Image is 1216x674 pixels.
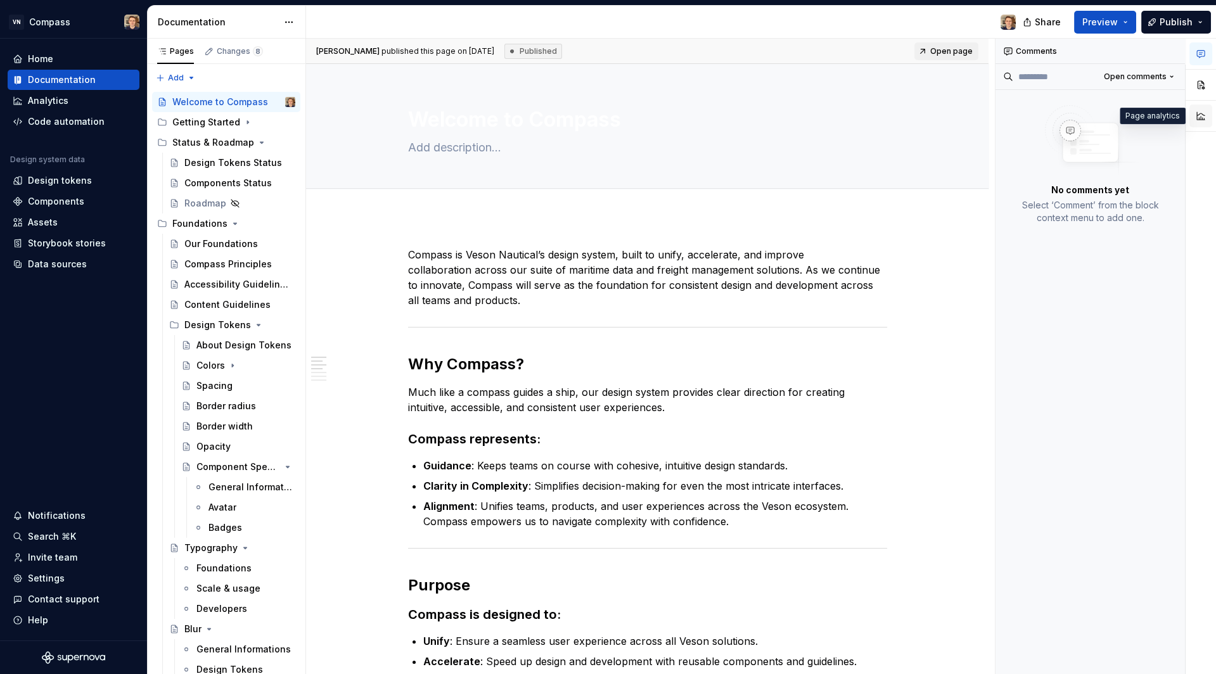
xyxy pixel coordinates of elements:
span: Preview [1082,16,1118,29]
a: Components Status [164,173,300,193]
button: Contact support [8,589,139,609]
div: Blur [184,623,202,635]
strong: Unify [423,635,450,647]
button: Notifications [8,505,139,526]
a: General Information [188,477,300,497]
span: [PERSON_NAME] [316,46,380,56]
a: About Design Tokens [176,335,300,355]
p: : Simplifies decision-making for even the most intricate interfaces. [423,478,887,493]
a: Invite team [8,547,139,568]
div: Border width [196,420,253,433]
div: Components Status [184,177,272,189]
img: Ugo Jauffret [1001,15,1016,30]
div: Published [504,44,562,59]
div: Colors [196,359,225,372]
button: Open comments [1098,68,1180,86]
a: Compass Principles [164,254,300,274]
a: Border width [176,416,300,436]
div: Getting Started [152,112,300,132]
div: General Information [208,481,293,493]
div: Compass [29,16,70,29]
span: Add [168,73,184,83]
div: Documentation [158,16,278,29]
div: Component Specific Tokens [196,461,280,473]
a: Spacing [176,376,300,396]
p: No comments yet [1051,184,1129,196]
button: VNCompassUgo Jauffret [3,8,144,35]
strong: Alignment [423,500,475,512]
button: Help [8,610,139,630]
a: Analytics [8,91,139,111]
div: Code automation [28,115,105,128]
p: Compass is Veson Nautical’s design system, built to unify, accelerate, and improve collaboration ... [408,247,887,308]
div: Accessibility Guidelines [184,278,289,291]
div: Invite team [28,551,77,564]
div: Developers [196,602,247,615]
strong: Guidance [423,459,471,472]
p: : Ensure a seamless user experience across all Veson solutions. [423,633,887,649]
button: Publish [1141,11,1211,34]
span: Publish [1160,16,1193,29]
a: Border radius [176,396,300,416]
a: Design Tokens Status [164,153,300,173]
a: Roadmap [164,193,300,213]
span: published this page on [DATE] [316,46,494,56]
div: Analytics [28,94,68,107]
a: Typography [164,538,300,558]
div: Status & Roadmap [152,132,300,153]
strong: Why Compass? [408,355,524,373]
div: Design tokens [28,174,92,187]
div: Foundations [196,562,252,575]
div: Comments [995,39,1185,64]
a: Colors [176,355,300,376]
a: Welcome to CompassUgo Jauffret [152,92,300,112]
a: Documentation [8,70,139,90]
div: Compass Principles [184,258,272,270]
p: : Speed up design and development with reusable components and guidelines. [423,654,887,669]
img: Ugo Jauffret [285,97,295,107]
div: Getting Started [172,116,240,129]
textarea: Welcome to Compass [406,105,885,135]
div: Status & Roadmap [172,136,254,149]
div: Welcome to Compass [172,96,268,108]
a: Badges [188,518,300,538]
div: Search ⌘K [28,530,76,543]
div: Foundations [152,213,300,234]
a: Blur [164,619,300,639]
div: Content Guidelines [184,298,271,311]
div: Typography [184,542,238,554]
div: Design Tokens Status [184,156,282,169]
span: Share [1035,16,1061,29]
div: Foundations [172,217,227,230]
div: Design system data [10,155,85,165]
a: Assets [8,212,139,232]
div: Design Tokens [164,315,300,335]
div: Avatar [208,501,236,514]
a: Content Guidelines [164,295,300,315]
strong: Purpose [408,576,470,594]
div: About Design Tokens [196,339,291,352]
a: Code automation [8,111,139,132]
svg: Supernova Logo [42,651,105,664]
span: Open comments [1104,72,1167,82]
div: Help [28,614,48,626]
a: Storybook stories [8,233,139,253]
p: : Unifies teams, products, and user experiences across the Veson ecosystem. Compass empowers us t... [423,499,887,529]
div: Components [28,195,84,208]
div: Home [28,53,53,65]
h3: Compass is designed to: [408,606,887,623]
button: Search ⌘K [8,526,139,547]
div: Documentation [28,73,96,86]
div: Storybook stories [28,237,106,250]
div: Opacity [196,440,231,453]
div: Page analytics [1120,108,1186,124]
div: Design Tokens [184,319,251,331]
p: Select ‘Comment’ from the block context menu to add one. [1011,199,1170,224]
strong: Accelerate [423,655,480,668]
a: Foundations [176,558,300,578]
a: Settings [8,568,139,588]
div: Spacing [196,379,233,392]
div: Assets [28,216,58,229]
div: Notifications [28,509,86,522]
